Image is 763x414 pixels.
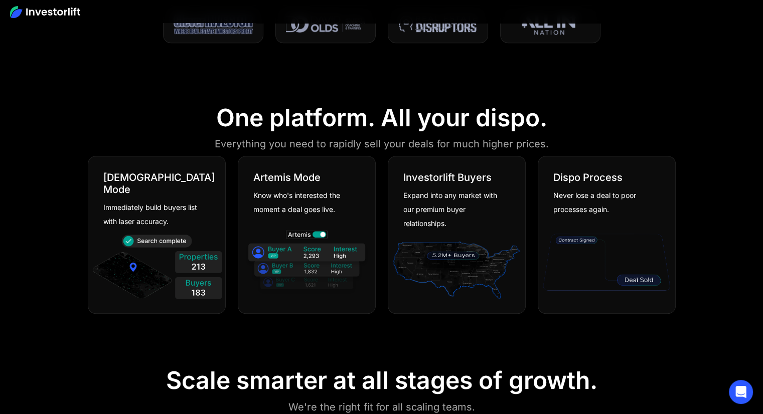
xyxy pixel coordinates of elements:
[553,171,623,183] div: Dispo Process
[215,136,549,152] div: Everything you need to rapidly sell your deals for much higher prices.
[253,188,353,217] div: Know who's interested the moment a deal goes live.
[403,171,492,183] div: Investorlift Buyers
[253,171,321,183] div: Artemis Mode
[729,380,753,404] div: Open Intercom Messenger
[103,171,215,195] div: [DEMOGRAPHIC_DATA] Mode
[103,200,203,229] div: Immediately build buyers list with laser accuracy.
[403,188,503,231] div: Expand into any market with our premium buyer relationships.
[553,188,653,217] div: Never lose a deal to poor processes again.
[166,366,597,395] div: Scale smarter at all stages of growth.
[216,103,547,132] div: One platform. All your dispo.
